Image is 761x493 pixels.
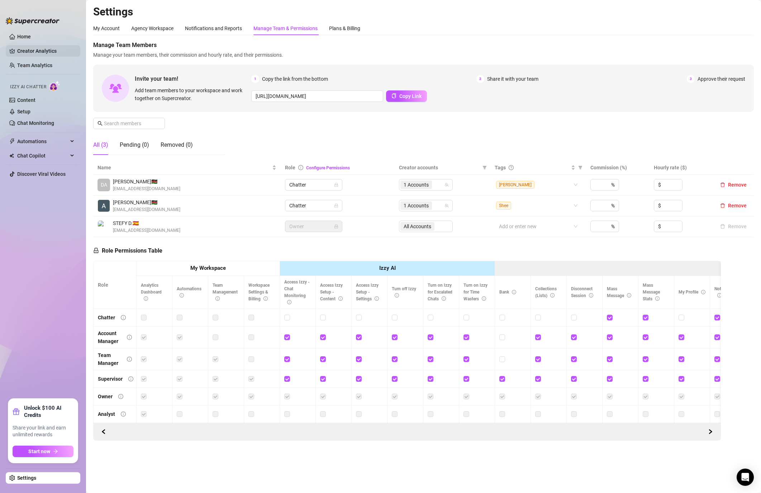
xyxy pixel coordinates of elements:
[643,283,660,301] span: Mass Message Stats
[113,219,180,227] span: STEFY D. 🇪🇸
[93,141,108,149] div: All (3)
[98,200,110,212] img: Agnes
[509,165,514,170] span: question-circle
[135,86,248,102] span: Add team members to your workspace and work together on Supercreator.
[98,351,121,367] div: Team Manager
[17,45,75,57] a: Creator Analytics
[705,426,716,437] button: Scroll Backward
[306,165,350,170] a: Configure Permissions
[93,5,754,19] h2: Settings
[399,93,422,99] span: Copy Link
[698,75,745,83] span: Approve their request
[320,283,343,301] span: Access Izzy Setup - Content
[701,290,705,294] span: info-circle
[101,429,106,434] span: left
[386,90,427,102] button: Copy Link
[400,201,432,210] span: 1 Accounts
[404,202,429,210] span: 1 Accounts
[717,293,722,297] span: info-circle
[495,164,506,172] span: Tags
[161,141,193,149] div: Removed (0)
[98,314,115,321] div: Chatter
[93,248,99,253] span: lock
[404,181,429,189] span: 1 Accounts
[93,247,162,255] h5: Role Permissions Table
[334,224,338,229] span: lock
[98,410,115,418] div: Analyst
[650,161,713,175] th: Hourly rate ($)
[190,265,226,271] strong: My Workspace
[463,283,487,301] span: Turn on Izzy for Time Wasters
[135,74,251,83] span: Invite your team!
[113,206,180,213] span: [EMAIL_ADDRESS][DOMAIN_NAME]
[98,426,109,437] button: Scroll Forward
[287,300,291,304] span: info-circle
[284,280,310,305] span: Access Izzy - Chat Monitoring
[113,198,180,206] span: [PERSON_NAME] 🇰🇪
[379,265,396,271] strong: Izzy AI
[98,329,121,345] div: Account Manager
[118,394,123,399] span: info-circle
[728,182,747,188] span: Remove
[262,75,328,83] span: Copy the link from the bottom
[251,75,259,83] span: 1
[93,161,281,175] th: Name
[400,180,432,189] span: 1 Accounts
[131,24,173,32] div: Agency Workspace
[17,171,66,177] a: Discover Viral Videos
[17,475,36,481] a: Settings
[687,75,695,83] span: 3
[17,109,30,114] a: Setup
[334,203,338,208] span: lock
[10,84,46,90] span: Izzy AI Chatter
[655,296,660,301] span: info-circle
[128,376,133,381] span: info-circle
[97,121,103,126] span: search
[708,429,713,434] span: right
[338,296,343,301] span: info-circle
[53,449,58,454] span: arrow-right
[144,296,148,301] span: info-circle
[442,296,446,301] span: info-circle
[13,408,20,415] span: gift
[213,283,238,301] span: Team Management
[263,296,268,301] span: info-circle
[444,203,449,208] span: team
[49,81,60,91] img: AI Chatter
[375,296,379,301] span: info-circle
[289,221,338,232] span: Owner
[717,180,750,189] button: Remove
[289,200,338,211] span: Chatter
[444,183,449,187] span: team
[104,119,155,127] input: Search members
[329,24,360,32] div: Plans & Billing
[571,286,593,298] span: Disconnect Session
[17,62,52,68] a: Team Analytics
[737,469,754,486] div: Open Intercom Messenger
[13,446,73,457] button: Start nowarrow-right
[496,181,534,189] span: [PERSON_NAME]
[177,286,201,298] span: Automations
[24,404,73,419] strong: Unlock $100 AI Credits
[577,162,584,173] span: filter
[113,178,180,186] span: [PERSON_NAME] 🇰🇪
[586,161,650,175] th: Commission (%)
[289,179,338,190] span: Chatter
[9,153,14,158] img: Chat Copilot
[717,201,750,210] button: Remove
[248,283,270,301] span: Workspace Settings & Billing
[285,165,295,170] span: Role
[717,222,750,231] button: Remove
[428,283,452,301] span: Turn on Izzy for Escalated Chats
[395,293,399,297] span: info-circle
[141,283,162,301] span: Analytics Dashboard
[121,315,126,320] span: info-circle
[391,93,396,98] span: copy
[101,181,107,189] span: DA
[93,24,120,32] div: My Account
[535,286,557,298] span: Collections (Lists)
[17,136,68,147] span: Automations
[185,24,242,32] div: Notifications and Reports
[334,183,338,187] span: lock
[180,293,184,297] span: info-circle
